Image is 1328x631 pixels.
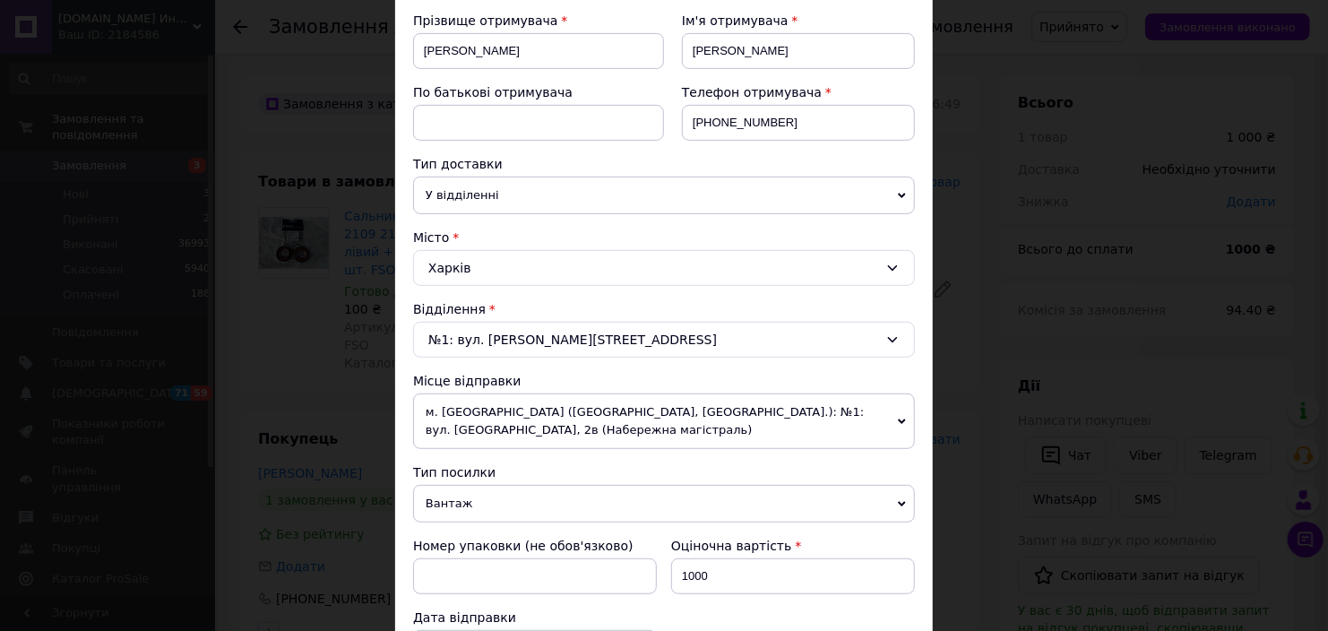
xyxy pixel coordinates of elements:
div: Відділення [413,300,915,318]
div: Харків [413,250,915,286]
span: У відділенні [413,177,915,214]
span: м. [GEOGRAPHIC_DATA] ([GEOGRAPHIC_DATA], [GEOGRAPHIC_DATA].): №1: вул. [GEOGRAPHIC_DATA], 2в (Наб... [413,393,915,449]
span: По батькові отримувача [413,85,573,99]
input: +380 [682,105,915,141]
span: Місце відправки [413,374,522,388]
span: Ім'я отримувача [682,13,789,28]
span: Прізвище отримувача [413,13,558,28]
div: Оціночна вартість [671,537,915,555]
div: Дата відправки [413,609,657,627]
span: Телефон отримувача [682,85,822,99]
div: Місто [413,229,915,246]
div: Номер упаковки (не обов'язково) [413,537,657,555]
span: Тип доставки [413,157,503,171]
div: №1: вул. [PERSON_NAME][STREET_ADDRESS] [413,322,915,358]
span: Вантаж [413,485,915,523]
span: Тип посилки [413,465,496,480]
